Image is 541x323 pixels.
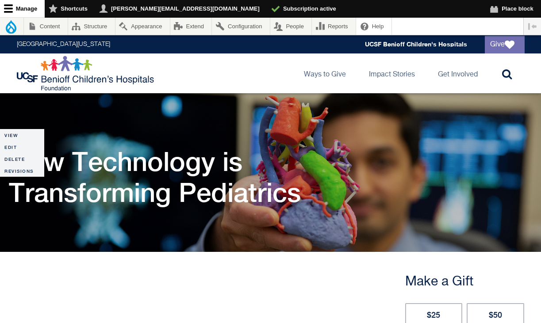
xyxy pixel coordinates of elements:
a: Extend [170,18,212,35]
a: People [270,18,312,35]
img: Logo for UCSF Benioff Children's Hospitals Foundation [17,56,156,91]
a: Ways to Give [297,53,353,93]
a: Get Involved [431,53,485,93]
a: Give [485,36,525,53]
h1: How Technology is Transforming Pediatrics [9,146,310,208]
a: Configuration [212,18,269,35]
h3: Make a Gift [405,274,525,290]
a: Reports [312,18,356,35]
a: Content [24,18,68,35]
a: Structure [68,18,115,35]
a: Impact Stories [362,53,422,93]
a: Help [356,18,391,35]
button: Vertical orientation [524,18,541,35]
a: [GEOGRAPHIC_DATA][US_STATE] [17,42,110,48]
a: Appearance [115,18,170,35]
a: UCSF Benioff Children's Hospitals [365,41,467,48]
